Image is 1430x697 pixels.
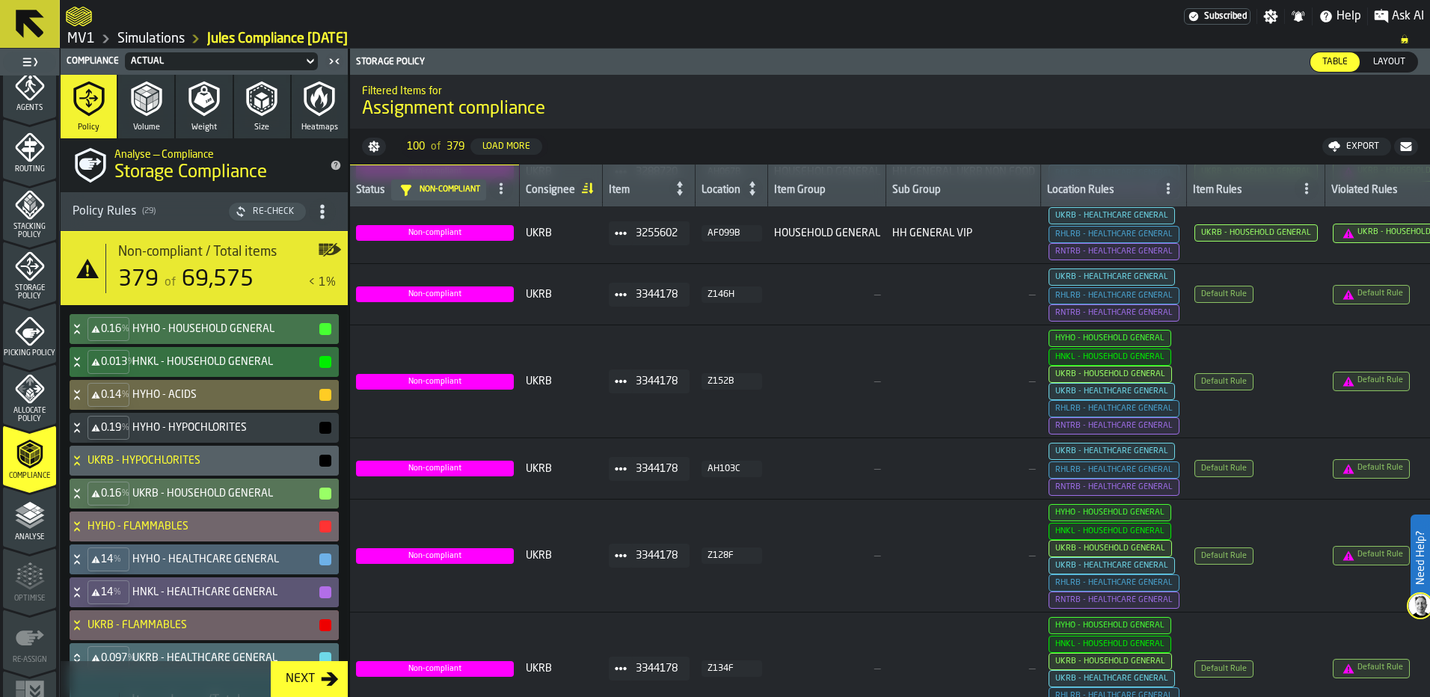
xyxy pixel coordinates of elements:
[526,184,575,199] div: Consignee
[636,463,678,475] span: 3344178
[247,206,300,217] div: Re-Check
[114,554,121,565] span: %
[3,533,56,541] span: Analyse
[101,389,121,401] span: 0.14
[1049,504,1171,521] span: Assignment Compliance Rule
[1285,9,1312,24] label: button-toggle-Notifications
[132,553,318,565] h4: HYHO - HEALTHCARE GENERAL
[122,324,129,334] span: %
[1361,52,1417,72] div: thumb
[636,227,678,239] span: 3255602
[88,619,318,631] h4: UKRB - FLAMMABLES
[431,141,441,153] span: of
[1310,52,1360,72] div: thumb
[122,52,321,70] div: DropdownMenuValue-cd2586a4-9aab-4bdb-b157-a4919420e9ef
[319,356,331,368] button: button-
[774,663,880,675] span: —
[319,422,331,434] button: button-
[1333,285,1410,304] span: Assignment Compliance Rule
[1322,138,1391,156] button: button-Export
[254,123,269,132] span: Size
[708,289,756,300] div: Z146H
[702,547,762,564] button: button-Z128F
[1049,592,1179,609] span: Assignment Compliance Rule
[229,203,306,221] button: button-Re-Check
[1257,9,1284,24] label: button-toggle-Settings
[133,123,160,132] span: Volume
[3,656,56,664] span: Re-assign
[118,244,336,260] div: Title
[356,225,514,241] span: Assignment Compliance Status
[88,521,318,532] h4: HYHO - FLAMMABLES
[447,141,464,153] span: 379
[114,161,267,185] span: Storage Compliance
[362,82,1418,97] h2: Sub Title
[319,553,331,565] button: button-
[101,422,121,434] span: 0.19
[78,123,99,132] span: Policy
[609,184,668,199] div: Item
[1412,516,1429,600] label: Need Help?
[1316,55,1354,69] span: Table
[319,619,331,631] button: button-
[774,463,880,475] span: —
[101,323,121,335] span: 0.16
[101,356,127,368] span: 0.013
[3,349,56,357] span: Picking Policy
[3,58,56,117] li: menu Agents
[319,586,331,598] button: button-
[1049,479,1179,496] span: Assignment Compliance Rule
[1194,660,1253,678] span: Assignment Compliance Rule
[70,643,333,673] div: UKRB - HEALTHCARE GENERAL
[114,587,121,598] span: %
[70,380,333,410] div: HYHO - ACIDS
[420,185,480,194] span: Non-compliant
[118,244,277,260] span: Non-compliant / Total items
[3,165,56,174] span: Routing
[88,455,318,467] h4: UKRB - HYPOCHLORITES
[1049,366,1172,383] span: Assignment Compliance Rule
[702,660,762,677] button: button-Z134F
[350,49,1430,76] header: Storage Policy
[319,521,331,532] button: button-
[132,323,318,335] h4: HYHO - HOUSEHOLD GENERAL
[892,289,1035,301] span: —
[70,446,333,476] div: UKRB - HYPOCHLORITES
[308,274,336,292] div: < 1%
[1333,659,1410,678] span: Assignment Compliance Rule
[1049,268,1175,286] span: Assignment Compliance Rule
[61,138,348,192] div: title-Storage Compliance
[1049,557,1175,574] span: Assignment Compliance Rule
[122,488,129,499] span: %
[3,407,56,423] span: Allocate Policy
[702,373,762,390] button: button-Z152B
[476,141,536,152] div: Load More
[356,286,514,302] span: Assignment Compliance Status
[636,289,678,301] span: 3344178
[702,184,740,199] div: Location
[101,586,113,598] span: 14
[708,464,756,474] div: AH103C
[1049,523,1171,540] span: Assignment Compliance Rule
[774,375,880,387] span: —
[1049,400,1179,417] span: Assignment Compliance Rule
[1049,636,1171,653] span: Assignment Compliance Rule
[362,138,386,156] button: button-
[356,661,514,677] span: Assignment Compliance Status
[702,225,762,242] button: button-AF099B
[1360,52,1418,73] label: button-switch-multi-Layout
[3,487,56,547] li: menu Analyse
[356,184,385,199] div: Status
[132,422,318,434] h4: HYHO - HYPOCHLORITES
[1193,184,1292,199] div: Item Rules
[470,138,542,155] button: button-Load More
[3,595,56,603] span: Optimise
[131,56,297,67] div: DropdownMenuValue-cd2586a4-9aab-4bdb-b157-a4919420e9ef
[318,232,342,305] label: button-toggle-Show on Map
[1333,546,1410,565] span: Assignment Compliance Rule
[1049,443,1175,460] span: Assignment Compliance Rule
[70,512,333,541] div: HYHO - FLAMMABLES
[636,663,678,675] span: 3344178
[3,242,56,301] li: menu Storage Policy
[319,455,331,467] button: button-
